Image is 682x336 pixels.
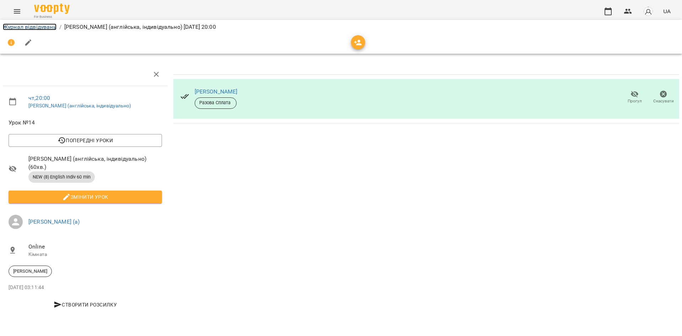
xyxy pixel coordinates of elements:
[649,87,678,107] button: Скасувати
[628,98,642,104] span: Прогул
[28,103,131,108] a: [PERSON_NAME] (англійська, індивідуально)
[620,87,649,107] button: Прогул
[653,98,674,104] span: Скасувати
[64,23,216,31] p: [PERSON_NAME] (англійська, індивідуально) [DATE] 20:00
[9,268,52,274] span: [PERSON_NAME]
[28,95,50,101] a: чт , 20:00
[9,3,26,20] button: Menu
[195,100,236,106] span: Разова Сплата
[28,174,95,180] span: NEW (8) English Indiv 60 min
[9,191,162,203] button: Змінити урок
[34,15,70,19] span: For Business
[28,155,162,171] span: [PERSON_NAME] (англійська, індивідуально) ( 60 хв. )
[34,4,70,14] img: Voopty Logo
[9,266,52,277] div: [PERSON_NAME]
[9,118,162,127] span: Урок №14
[9,134,162,147] button: Попередні уроки
[3,23,56,30] a: Журнал відвідувань
[28,251,162,258] p: Кімната
[663,7,671,15] span: UA
[3,23,679,31] nav: breadcrumb
[11,300,159,309] span: Створити розсилку
[59,23,61,31] li: /
[643,6,653,16] img: avatar_s.png
[195,88,238,95] a: [PERSON_NAME]
[660,5,673,18] button: UA
[9,298,162,311] button: Створити розсилку
[28,218,80,225] a: [PERSON_NAME] (а)
[14,193,156,201] span: Змінити урок
[28,242,162,251] span: Online
[9,284,162,291] p: [DATE] 03:11:44
[14,136,156,145] span: Попередні уроки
